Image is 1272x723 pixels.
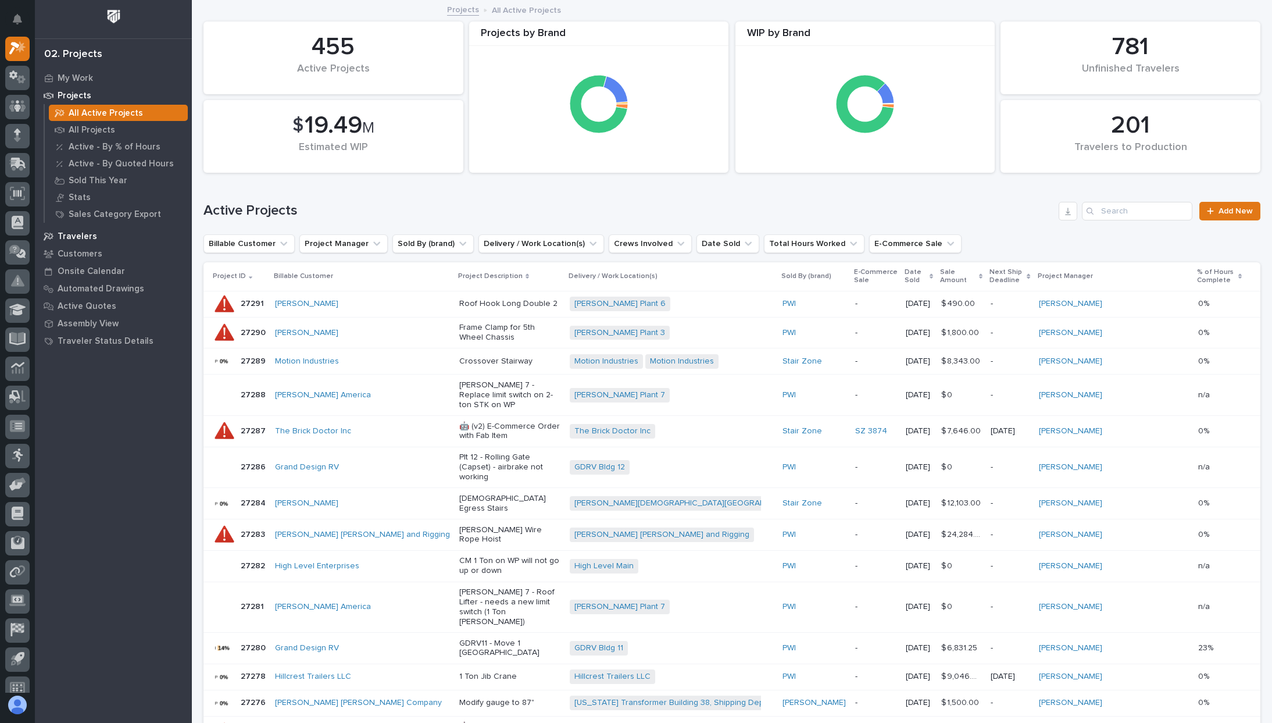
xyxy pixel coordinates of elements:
[305,113,362,138] span: 19.49
[69,159,174,169] p: Active - By Quoted Hours
[275,643,339,653] a: Grand Design RV
[1039,357,1102,366] a: [PERSON_NAME]
[1198,460,1212,472] p: n/a
[941,460,955,472] p: $ 0
[574,299,666,309] a: [PERSON_NAME] Plant 6
[574,698,766,708] a: [US_STATE] Transformer Building 38, Shipping Dept
[223,33,444,62] div: 455
[574,672,651,682] a: Hillcrest Trailers LLC
[1198,424,1212,436] p: 0%
[941,669,984,682] p: $ 9,046.00
[203,519,1260,551] tr: 2728327283 [PERSON_NAME] [PERSON_NAME] and Rigging [PERSON_NAME] Wire Rope Hoist[PERSON_NAME] [PE...
[58,249,102,259] p: Customers
[459,422,560,441] p: 🤖 (v2) E-Commerce Order with Fab Item
[275,698,442,708] a: [PERSON_NAME] [PERSON_NAME] Company
[941,496,983,508] p: $ 12,103.00
[906,462,932,472] p: [DATE]
[1038,270,1093,283] p: Project Manager
[855,426,887,436] a: SZ 3874
[1198,297,1212,309] p: 0%
[459,380,560,409] p: [PERSON_NAME] 7 - Replace limit switch on 2-ton STK on WP
[941,388,955,400] p: $ 0
[783,602,796,612] a: PWI
[1198,528,1212,540] p: 0%
[275,602,371,612] a: [PERSON_NAME] America
[1197,266,1235,287] p: % of Hours Complete
[854,266,898,287] p: E-Commerce Sale
[241,460,268,472] p: 27286
[991,561,1030,571] p: -
[69,193,91,203] p: Stats
[991,698,1030,708] p: -
[574,530,749,540] a: [PERSON_NAME] [PERSON_NAME] and Rigging
[855,390,896,400] p: -
[1020,111,1241,140] div: 201
[15,14,30,33] div: Notifications
[855,357,896,366] p: -
[941,326,981,338] p: $ 1,800.00
[696,234,759,253] button: Date Sold
[478,234,604,253] button: Delivery / Work Location(s)
[1020,33,1241,62] div: 781
[940,266,976,287] p: Sale Amount
[783,357,822,366] a: Stair Zone
[906,357,932,366] p: [DATE]
[275,561,359,571] a: High Level Enterprises
[574,357,638,366] a: Motion Industries
[241,354,268,366] p: 27289
[241,326,268,338] p: 27290
[764,234,864,253] button: Total Hours Worked
[35,262,192,280] a: Onsite Calendar
[58,336,153,347] p: Traveler Status Details
[1039,602,1102,612] a: [PERSON_NAME]
[906,530,932,540] p: [DATE]
[203,375,1260,416] tr: 2728827288 [PERSON_NAME] America [PERSON_NAME] 7 - Replace limit switch on 2-ton STK on WP[PERSON...
[459,672,560,682] p: 1 Ton Jib Crane
[241,528,267,540] p: 27283
[203,415,1260,447] tr: 2728727287 The Brick Doctor Inc 🤖 (v2) E-Commerce Order with Fab ItemThe Brick Doctor Inc Stair Z...
[783,299,796,309] a: PWI
[991,602,1030,612] p: -
[58,231,97,242] p: Travelers
[941,696,981,708] p: $ 1,500.00
[44,48,102,61] div: 02. Projects
[58,266,125,277] p: Onsite Calendar
[574,426,651,436] a: The Brick Doctor Inc
[103,6,124,27] img: Workspace Logo
[855,498,896,508] p: -
[275,462,339,472] a: Grand Design RV
[906,698,932,708] p: [DATE]
[650,357,714,366] a: Motion Industries
[1198,388,1212,400] p: n/a
[1198,559,1212,571] p: n/a
[991,530,1030,540] p: -
[35,315,192,332] a: Assembly View
[783,498,822,508] a: Stair Zone
[203,550,1260,582] tr: 2728227282 High Level Enterprises CM 1 Ton on WP will not go up or downHigh Level Main PWI -[DATE...
[69,125,115,136] p: All Projects
[735,27,995,47] div: WIP by Brand
[203,488,1260,519] tr: 2728427284 [PERSON_NAME] [DEMOGRAPHIC_DATA] Egress Stairs[PERSON_NAME][DEMOGRAPHIC_DATA][GEOGRAPH...
[69,142,160,152] p: Active - By % of Hours
[783,698,846,708] a: [PERSON_NAME]
[241,559,267,571] p: 27282
[1039,643,1102,653] a: [PERSON_NAME]
[906,561,932,571] p: [DATE]
[223,63,444,87] div: Active Projects
[569,270,658,283] p: Delivery / Work Location(s)
[5,693,30,717] button: users-avatar
[1039,328,1102,338] a: [PERSON_NAME]
[783,530,796,540] a: PWI
[35,87,192,104] a: Projects
[58,91,91,101] p: Projects
[459,357,560,366] p: Crossover Stairway
[991,390,1030,400] p: -
[241,496,268,508] p: 27284
[203,234,295,253] button: Billable Customer
[274,270,333,283] p: Billable Customer
[459,323,560,343] p: Frame Clamp for 5th Wheel Chassis
[1039,698,1102,708] a: [PERSON_NAME]
[855,602,896,612] p: -
[906,672,932,682] p: [DATE]
[223,141,444,166] div: Estimated WIP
